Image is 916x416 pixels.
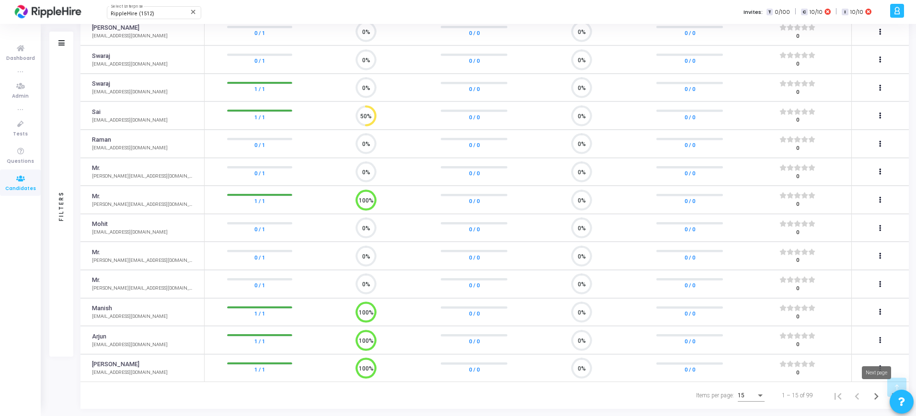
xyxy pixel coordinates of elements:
[254,225,265,234] a: 0 / 1
[92,117,168,124] div: [EMAIL_ADDRESS][DOMAIN_NAME]
[685,225,695,234] a: 0 / 0
[254,140,265,150] a: 0 / 1
[850,8,863,16] span: 10/10
[782,391,813,400] div: 1 – 15 of 99
[469,225,480,234] a: 0 / 0
[779,229,815,237] div: 0
[92,360,139,369] a: [PERSON_NAME]
[469,169,480,178] a: 0 / 0
[92,23,139,33] a: [PERSON_NAME]
[469,140,480,150] a: 0 / 0
[779,201,815,209] div: 0
[57,153,66,259] div: Filters
[469,309,480,318] a: 0 / 0
[92,229,168,236] div: [EMAIL_ADDRESS][DOMAIN_NAME]
[779,257,815,265] div: 0
[810,8,823,16] span: 10/10
[696,391,734,400] div: Items per page:
[254,196,265,206] a: 1 / 1
[92,145,168,152] div: [EMAIL_ADDRESS][DOMAIN_NAME]
[92,332,106,341] a: Arjun
[254,337,265,346] a: 1 / 1
[92,276,100,285] a: Mr.
[469,196,480,206] a: 0 / 0
[92,135,111,145] a: Raman
[469,337,480,346] a: 0 / 0
[5,185,36,193] span: Candidates
[12,92,29,101] span: Admin
[867,386,886,405] button: Next page
[779,33,815,41] div: 0
[779,369,815,377] div: 0
[254,365,265,374] a: 1 / 1
[836,7,837,17] span: |
[111,11,154,17] span: RippleHire (1512)
[828,386,847,405] button: First page
[469,84,480,94] a: 0 / 0
[779,341,815,349] div: 0
[12,2,84,22] img: logo
[13,130,28,138] span: Tests
[685,281,695,290] a: 0 / 0
[779,285,815,293] div: 0
[738,393,765,399] mat-select: Items per page:
[685,252,695,262] a: 0 / 0
[254,281,265,290] a: 0 / 1
[469,112,480,122] a: 0 / 0
[685,169,695,178] a: 0 / 0
[254,309,265,318] a: 1 / 1
[779,145,815,153] div: 0
[842,9,848,16] span: I
[92,52,110,61] a: Swaraj
[254,28,265,38] a: 0 / 1
[779,60,815,68] div: 0
[685,56,695,66] a: 0 / 0
[767,9,773,16] span: T
[685,140,695,150] a: 0 / 0
[685,28,695,38] a: 0 / 0
[469,365,480,374] a: 0 / 0
[685,337,695,346] a: 0 / 0
[685,365,695,374] a: 0 / 0
[92,89,168,96] div: [EMAIL_ADDRESS][DOMAIN_NAME]
[469,281,480,290] a: 0 / 0
[92,304,112,313] a: Manish
[744,8,763,16] label: Invites:
[886,386,905,405] button: Last page
[92,313,168,320] div: [EMAIL_ADDRESS][DOMAIN_NAME]
[779,313,815,321] div: 0
[795,7,796,17] span: |
[779,89,815,97] div: 0
[738,392,744,399] span: 15
[254,84,265,94] a: 1 / 1
[7,157,34,166] span: Questions
[254,56,265,66] a: 0 / 1
[847,386,867,405] button: Previous page
[469,28,480,38] a: 0 / 0
[801,9,807,16] span: C
[92,248,100,257] a: Mr.
[254,169,265,178] a: 0 / 1
[685,112,695,122] a: 0 / 0
[92,220,108,229] a: Mohit
[190,8,197,16] mat-icon: Clear
[92,257,195,264] div: [PERSON_NAME][EMAIL_ADDRESS][DOMAIN_NAME]
[685,196,695,206] a: 0 / 0
[92,164,100,173] a: Mr.
[92,173,195,180] div: [PERSON_NAME][EMAIL_ADDRESS][DOMAIN_NAME]
[6,55,35,63] span: Dashboard
[779,116,815,124] div: 0
[862,366,891,379] div: Next page
[92,285,195,292] div: [PERSON_NAME][EMAIL_ADDRESS][DOMAIN_NAME]
[92,341,168,349] div: [EMAIL_ADDRESS][DOMAIN_NAME]
[254,252,265,262] a: 0 / 1
[779,173,815,181] div: 0
[92,192,100,201] a: Mr.
[775,8,790,16] span: 0/100
[92,79,110,89] a: Swaraj
[685,84,695,94] a: 0 / 0
[92,108,101,117] a: Sai
[92,61,168,68] div: [EMAIL_ADDRESS][DOMAIN_NAME]
[92,33,168,40] div: [EMAIL_ADDRESS][DOMAIN_NAME]
[92,201,195,208] div: [PERSON_NAME][EMAIL_ADDRESS][DOMAIN_NAME]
